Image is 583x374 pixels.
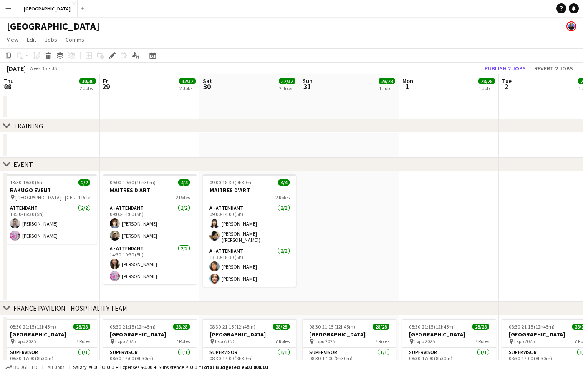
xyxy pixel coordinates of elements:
app-job-card: 09:00-19:30 (10h30m)4/4MAITRES D'ART2 RolesA - ATTENDANT2/209:00-14:00 (5h)[PERSON_NAME][PERSON_N... [103,174,197,284]
span: Expo 2025 [115,338,136,344]
span: 09:00-18:30 (9h30m) [209,179,253,186]
span: Expo 2025 [514,338,535,344]
app-card-role: A - ATTENDANT2/214:30-19:30 (5h)[PERSON_NAME][PERSON_NAME] [103,244,197,284]
div: Salary ¥600 000.00 + Expenses ¥0.00 + Subsistence ¥0.00 = [73,364,268,370]
div: FRANCE PAVILION - HOSPITALITY TEAM [13,304,127,312]
span: 08:30-21:15 (12h45m) [409,324,455,330]
span: 08:30-21:15 (12h45m) [209,324,255,330]
app-job-card: 09:00-18:30 (9h30m)4/4MAITRES D'ART2 RolesA - ATTENDANT2/209:00-14:00 (5h)[PERSON_NAME][PERSON_NA... [203,174,296,287]
app-job-card: 13:30-18:30 (5h)2/2RAKUGO EVENT [GEOGRAPHIC_DATA] - [GEOGRAPHIC_DATA] EXPO 20251 RoleATTENDANT2/2... [3,174,97,244]
h3: MAITRES D'ART [103,186,197,194]
h3: [GEOGRAPHIC_DATA] [103,331,197,338]
span: 28/28 [478,78,495,84]
span: 7 Roles [375,338,389,344]
div: EVENT [13,160,33,168]
div: JST [52,65,60,71]
span: 30 [202,82,212,91]
span: 28/28 [373,324,389,330]
span: Fri [103,77,110,85]
a: View [3,34,22,45]
span: Thu [3,77,14,85]
app-card-role: A - ATTENDANT2/213:30-18:30 (5h)[PERSON_NAME][PERSON_NAME] [203,246,296,287]
span: 7 Roles [176,338,190,344]
span: 09:00-19:30 (10h30m) [110,179,156,186]
span: [GEOGRAPHIC_DATA] - [GEOGRAPHIC_DATA] EXPO 2025 [15,194,78,201]
div: 2 Jobs [80,85,96,91]
span: Jobs [45,36,57,43]
span: Comms [66,36,84,43]
h3: [GEOGRAPHIC_DATA] [303,331,396,338]
span: 1 [401,82,413,91]
span: 30/30 [79,78,96,84]
div: 2 Jobs [179,85,195,91]
button: Revert 2 jobs [531,63,576,74]
app-card-role: A - ATTENDANT2/209:00-14:00 (5h)[PERSON_NAME][PERSON_NAME]([PERSON_NAME]) [203,203,296,246]
h1: [GEOGRAPHIC_DATA] [7,20,100,33]
span: Week 35 [28,65,48,71]
a: Comms [62,34,88,45]
span: All jobs [46,364,66,370]
span: Sat [203,77,212,85]
h3: [GEOGRAPHIC_DATA] [3,331,97,338]
h3: [GEOGRAPHIC_DATA] [402,331,496,338]
span: 31 [301,82,313,91]
span: Expo 2025 [414,338,435,344]
span: Total Budgeted ¥600 000.00 [201,364,268,370]
span: Expo 2025 [315,338,335,344]
span: 2 [501,82,512,91]
span: 7 Roles [475,338,489,344]
span: Expo 2025 [215,338,235,344]
span: 4/4 [178,179,190,186]
h3: RAKUGO EVENT [3,186,97,194]
span: 28/28 [73,324,90,330]
span: 28/28 [379,78,395,84]
span: 28/28 [472,324,489,330]
span: Budgeted [13,364,38,370]
app-card-role: A - ATTENDANT2/209:00-14:00 (5h)[PERSON_NAME][PERSON_NAME] [103,203,197,244]
h3: MAITRES D'ART [203,186,296,194]
button: [GEOGRAPHIC_DATA] [17,0,78,17]
span: 4/4 [278,179,290,186]
span: 29 [102,82,110,91]
div: TRAINING [13,122,43,130]
span: 2 Roles [275,194,290,201]
div: 1 Job [379,85,395,91]
app-user-avatar: Michael Lamy [566,21,576,31]
button: Budgeted [4,363,39,372]
span: 2/2 [78,179,90,186]
span: 08:30-21:15 (12h45m) [110,324,156,330]
span: 28/28 [273,324,290,330]
a: Edit [23,34,40,45]
span: 32/32 [179,78,196,84]
div: 1 Job [479,85,495,91]
span: Edit [27,36,36,43]
span: 2 Roles [176,194,190,201]
span: Sun [303,77,313,85]
span: Tue [502,77,512,85]
span: View [7,36,18,43]
div: [DATE] [7,64,26,73]
span: 08:30-21:15 (12h45m) [309,324,355,330]
div: 2 Jobs [279,85,295,91]
span: 08:30-21:15 (12h45m) [10,324,56,330]
a: Jobs [41,34,61,45]
span: 7 Roles [76,338,90,344]
span: Expo 2025 [15,338,36,344]
span: 1 Role [78,194,90,201]
span: 28/28 [173,324,190,330]
span: 32/32 [279,78,295,84]
span: 28 [2,82,14,91]
span: 7 Roles [275,338,290,344]
app-card-role: ATTENDANT2/213:30-18:30 (5h)[PERSON_NAME][PERSON_NAME] [3,203,97,244]
button: Publish 2 jobs [481,63,529,74]
span: Mon [402,77,413,85]
h3: [GEOGRAPHIC_DATA] [203,331,296,338]
span: 08:30-21:15 (12h45m) [509,324,555,330]
span: 13:30-18:30 (5h) [10,179,44,186]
